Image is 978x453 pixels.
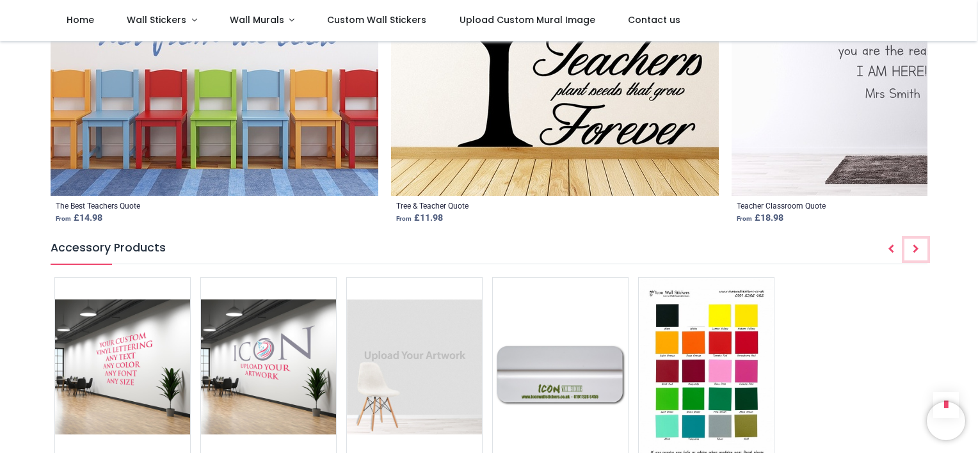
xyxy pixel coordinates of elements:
span: From [56,215,71,222]
span: Wall Murals [230,13,284,26]
a: Teacher Classroom Quote [737,201,826,212]
button: Prev [879,239,902,260]
span: From [396,215,412,222]
span: Wall Stickers [127,13,186,26]
h5: Accessory Products [51,240,927,264]
button: Next [904,239,927,260]
strong: £ 14.98 [56,212,102,223]
span: Contact us [628,13,680,26]
span: From [737,215,752,222]
span: Custom Wall Stickers [327,13,426,26]
a: Tree & Teacher Quote [396,201,469,212]
span: Home [67,13,94,26]
iframe: Brevo live chat [927,402,965,440]
strong: £ 18.98 [737,212,783,223]
span: Upload Custom Mural Image [460,13,595,26]
a: The Best Teachers Quote [56,201,140,212]
strong: £ 11.98 [396,212,443,223]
